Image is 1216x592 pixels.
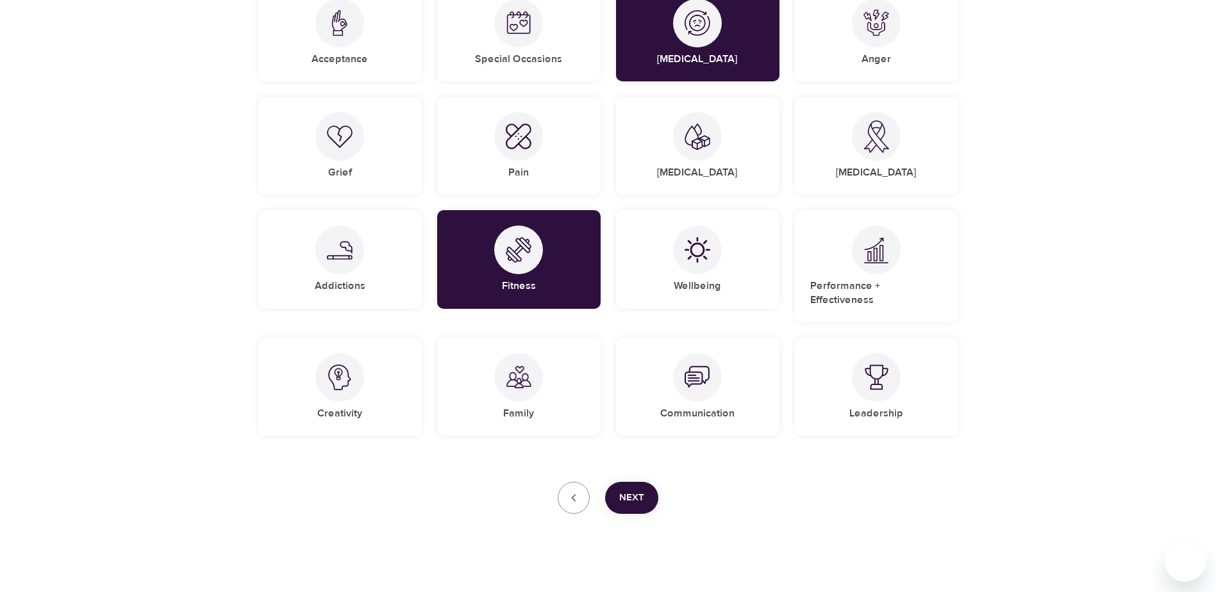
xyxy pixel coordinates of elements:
[616,97,779,195] div: Diabetes[MEDICAL_DATA]
[475,53,562,66] h5: Special Occasions
[862,53,891,66] h5: Anger
[506,124,531,149] img: Pain
[502,279,536,293] h5: Fitness
[327,365,353,390] img: Creativity
[508,166,529,179] h5: Pain
[810,279,943,307] h5: Performance + Effectiveness
[616,338,779,436] div: CommunicationCommunication
[327,241,353,259] img: Addictions
[863,120,889,153] img: Cancer
[506,237,531,263] img: Fitness
[795,97,958,195] div: Cancer[MEDICAL_DATA]
[685,237,710,263] img: Wellbeing
[674,279,721,293] h5: Wellbeing
[863,237,889,263] img: Performance + Effectiveness
[258,338,422,436] div: CreativityCreativity
[258,210,422,308] div: AddictionsAddictions
[849,407,903,420] h5: Leadership
[685,10,710,36] img: Depression
[437,97,601,195] div: PainPain
[317,407,362,420] h5: Creativity
[506,10,531,36] img: Special Occasions
[863,10,889,36] img: Anger
[312,53,368,66] h5: Acceptance
[863,365,889,390] img: Leadership
[1165,541,1206,582] iframe: Button to launch messaging window
[258,97,422,195] div: GriefGrief
[327,10,353,36] img: Acceptance
[503,407,534,420] h5: Family
[685,365,710,390] img: Communication
[619,489,644,506] span: Next
[657,166,738,179] h5: [MEDICAL_DATA]
[660,407,735,420] h5: Communication
[315,279,365,293] h5: Addictions
[605,482,658,514] button: Next
[328,166,352,179] h5: Grief
[795,338,958,436] div: LeadershipLeadership
[685,123,710,151] img: Diabetes
[327,125,353,148] img: Grief
[506,365,531,390] img: Family
[795,210,958,322] div: Performance + EffectivenessPerformance + Effectiveness
[616,210,779,308] div: WellbeingWellbeing
[437,210,601,308] div: FitnessFitness
[657,53,738,66] h5: [MEDICAL_DATA]
[836,166,917,179] h5: [MEDICAL_DATA]
[437,338,601,436] div: FamilyFamily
